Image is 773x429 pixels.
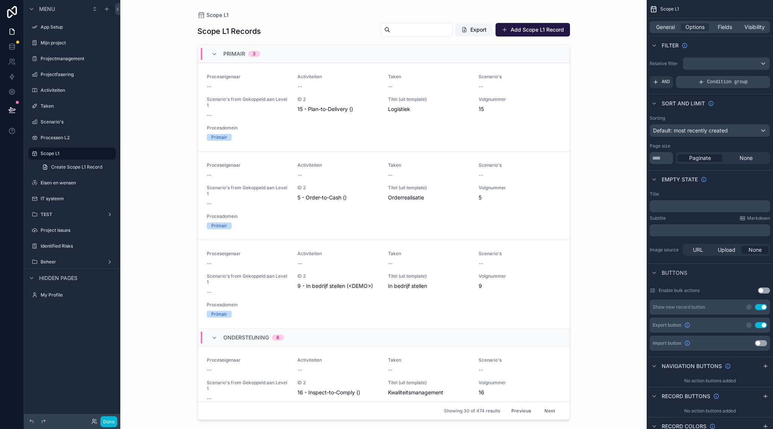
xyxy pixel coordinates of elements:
span: -- [207,260,211,267]
span: Ondersteuning [223,334,269,341]
span: Showing 30 of 474 results [444,408,500,414]
span: Scenario's [479,251,560,257]
span: Procesdomein [207,302,288,308]
label: App Setup [41,24,114,30]
span: Volgnummer [479,380,560,386]
a: Taken [29,100,116,112]
a: Scenario's [29,116,116,128]
a: Beheer [29,256,116,268]
span: Taken [388,357,470,363]
span: Hidden pages [39,274,77,282]
span: Scenario's [479,162,560,168]
div: No action buttons added [647,405,773,417]
span: Scenario's from Gekoppeld aan Level 1 [207,380,288,392]
span: Scope L1 [206,11,229,19]
a: Eisen en wensen [29,177,116,189]
span: Scenario's from Gekoppeld aan Level 1 [207,96,288,108]
button: Default: most recently created [650,124,770,137]
span: Options [685,23,705,31]
label: Image source [650,247,680,253]
span: -- [479,83,483,90]
span: Sort And Limit [662,100,705,107]
span: Logistiek [388,105,470,113]
label: My Profile [41,292,114,298]
span: Scope L1 [660,6,679,12]
span: Titel (uit template) [388,380,470,386]
label: Enable bulk actions [659,288,700,294]
span: Proceseigenaar [207,74,288,80]
div: scrollable content [650,224,770,236]
div: Primair [211,311,227,318]
a: IT systeem [29,193,116,205]
h1: Scope L1 Records [197,26,261,37]
span: Buttons [662,269,687,277]
span: Visibility [744,23,765,31]
span: Taken [388,251,470,257]
span: Default: most recently created [653,127,728,134]
span: 9 - In bedrijf stellen (<DEMO>) [297,282,379,290]
label: Beheer [41,259,104,265]
span: ID 2 [297,96,379,102]
span: -- [479,260,483,267]
a: App Setup [29,21,116,33]
span: -- [388,260,393,267]
span: Proceseigenaar [207,357,288,363]
span: Activiteiten [297,162,379,168]
span: 16 [479,389,560,396]
span: Scenario's from Gekoppeld aan Level 1 [207,185,288,197]
a: Identified Risks [29,240,116,252]
span: 15 [479,105,560,113]
label: Projectfasering [41,71,114,78]
label: TEST [41,211,104,218]
span: Create Scope L1 Record [51,164,102,170]
label: Mijn project [41,40,114,46]
label: Title [650,191,659,197]
span: 15 - Plan-to-Delivery () [297,105,379,113]
a: Proceseigenaar--Activiteiten--Taken--Scenario's--Scenario's from Gekoppeld aan Level 1--ID 25 - O... [198,151,570,240]
label: Scenario's [41,119,114,125]
span: Activiteiten [297,357,379,363]
span: Paginate [689,154,711,162]
a: Project Issues [29,224,116,236]
button: Add Scope L1 Record [496,23,570,37]
label: Project Issues [41,227,114,233]
span: URL [693,246,703,254]
span: -- [479,171,483,179]
span: -- [388,83,393,90]
span: -- [388,171,393,179]
span: Volgnummer [479,273,560,279]
div: Show new record button [653,304,705,310]
a: Scope L1 [29,148,116,160]
button: Previous [506,405,536,417]
label: Eisen en wensen [41,180,114,186]
div: Primair [211,222,227,229]
span: Titel (uit template) [388,96,470,102]
label: Identified Risks [41,243,114,249]
span: -- [297,83,302,90]
a: Projectmanagement [29,53,116,65]
button: Export [455,23,493,37]
span: In bedrijf stellen [388,282,470,290]
div: scrollable content [650,200,770,212]
span: 5 - Order-to-Cash () [297,194,379,201]
span: Activiteiten [297,74,379,80]
span: Proceseigenaar [207,251,288,257]
span: ID 2 [297,380,379,386]
span: Scenario's [479,74,560,80]
span: ID 2 [297,273,379,279]
span: Volgnummer [479,96,560,102]
span: Import button [653,340,681,346]
span: Taken [388,74,470,80]
span: -- [207,83,211,90]
span: -- [297,366,302,374]
span: 5 [479,194,560,201]
label: IT systeem [41,196,114,202]
span: -- [207,288,211,296]
span: Taken [388,162,470,168]
span: ID 2 [297,185,379,191]
label: Scope L1 [41,151,111,157]
span: -- [297,171,302,179]
a: Projectfasering [29,68,116,81]
span: Navigation buttons [662,362,722,370]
